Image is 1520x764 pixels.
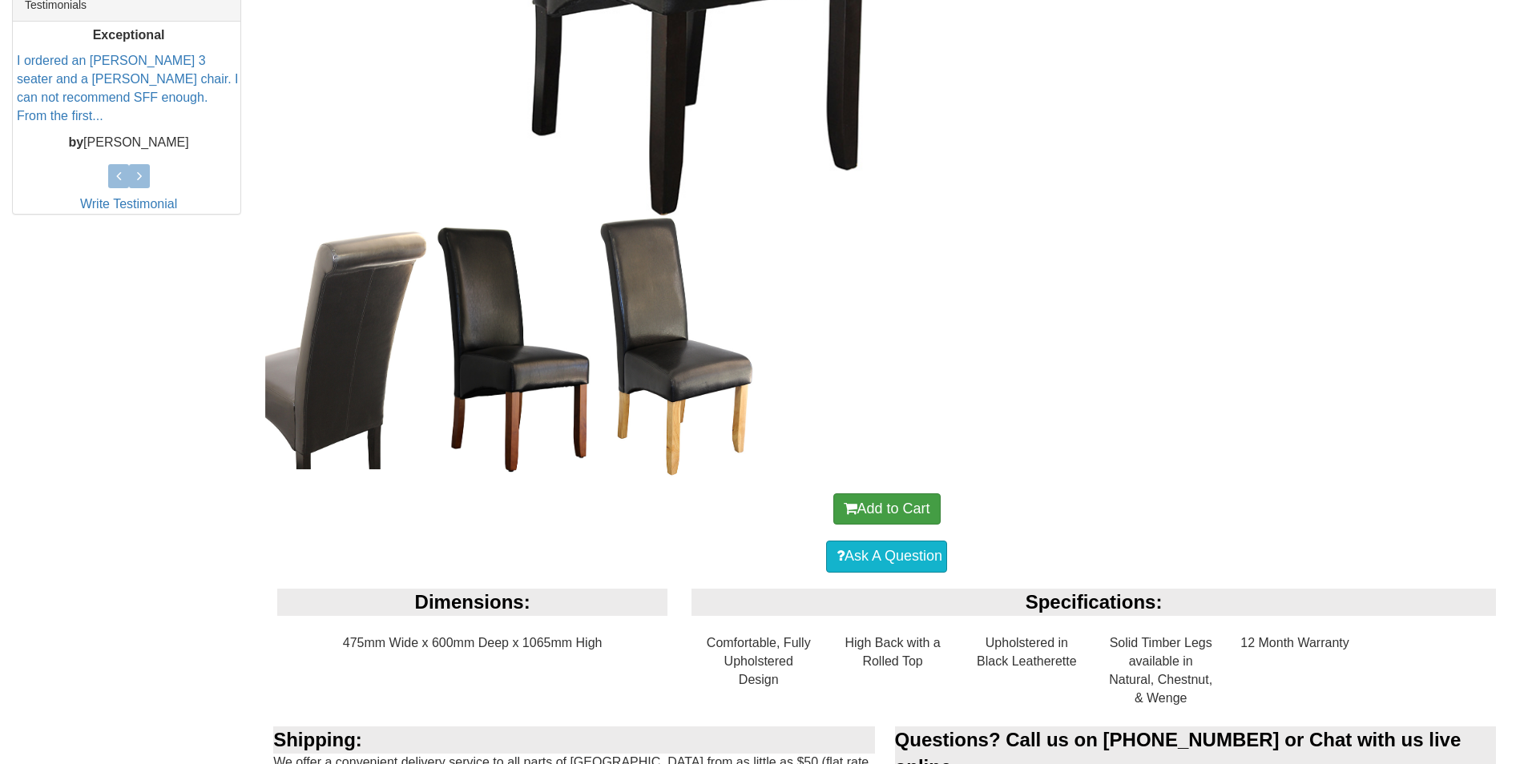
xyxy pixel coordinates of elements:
div: Solid Timber Legs available in Natural, Chestnut, & Wenge [1094,634,1228,726]
div: High Back with a Rolled Top [825,634,959,690]
b: by [68,135,83,149]
b: Exceptional [93,28,165,42]
div: 12 Month Warranty [1228,634,1361,671]
p: [PERSON_NAME] [17,134,240,152]
div: Dimensions: [277,589,667,616]
a: Write Testimonial [80,197,177,211]
div: 475mm Wide x 600mm Deep x 1065mm High [265,589,679,671]
a: Ask A Question [826,541,947,573]
a: I ordered an [PERSON_NAME] 3 seater and a [PERSON_NAME] chair. I can not recommend SFF enough. Fr... [17,54,239,123]
div: Upholstered in Black Leatherette [960,634,1094,690]
button: Add to Cart [833,493,941,525]
div: Comfortable, Fully Upholstered Design [691,634,825,707]
div: Specifications: [691,589,1496,616]
div: Shipping: [273,726,874,754]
